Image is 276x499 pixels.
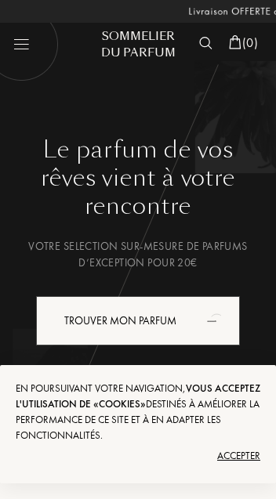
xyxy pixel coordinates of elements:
[85,45,191,61] div: du Parfum
[24,136,252,220] h1: Le parfum de vos rêves vient à votre rencontre
[16,381,260,410] span: vous acceptez l'utilisation de «cookies»
[16,381,260,443] div: En poursuivant votre navigation, destinés à améliorer la performance de ce site et à en adapter l...
[242,34,258,51] span: ( 0 )
[85,28,191,45] div: Sommelier
[24,296,252,345] a: Trouver mon parfumanimation
[36,296,240,345] div: Trouver mon parfum
[202,305,233,336] div: animation
[16,443,260,468] div: Accepter
[24,238,252,271] div: Votre selection sur-mesure de parfums d’exception pour 20€
[229,35,241,49] img: cart_white.svg
[199,37,212,49] img: search_icn_white.svg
